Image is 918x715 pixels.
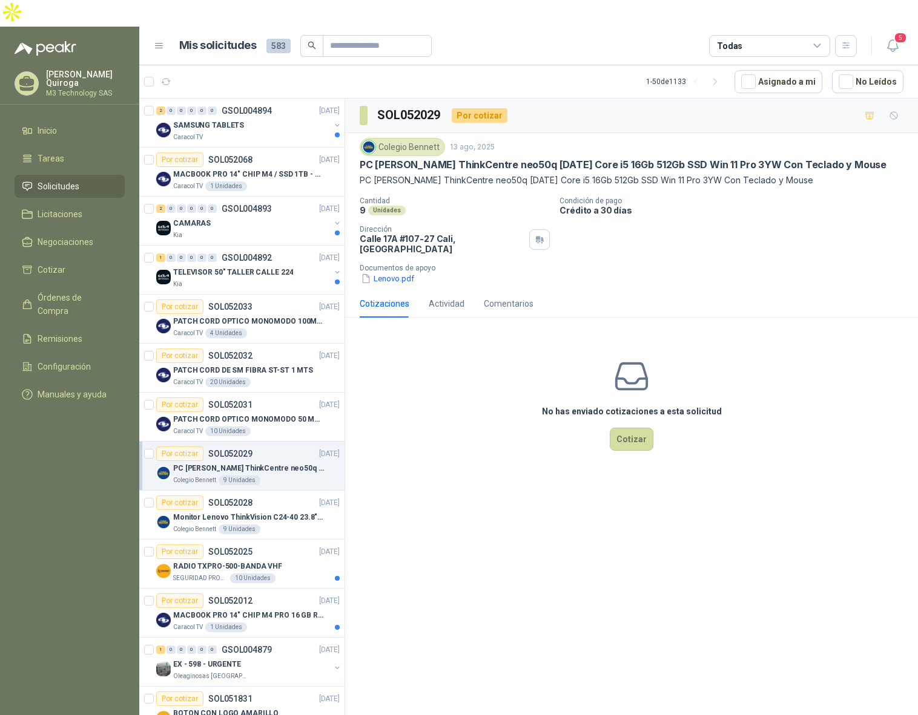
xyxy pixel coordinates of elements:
[156,662,171,676] img: Company Logo
[208,645,217,654] div: 0
[452,108,507,123] div: Por cotizar
[205,328,247,338] div: 4 Unidades
[156,691,203,706] div: Por cotizar
[360,264,913,272] p: Documentos de apoyo
[156,642,342,681] a: 1 0 0 0 0 0 GSOL004879[DATE] Company LogoEX - 598 - URGENTEOleaginosas [GEOGRAPHIC_DATA]
[197,204,206,213] div: 0
[173,659,241,670] p: EX - 598 - URGENTE
[187,253,196,262] div: 0
[173,169,324,180] p: MACBOOK PRO 14" CHIP M4 / SSD 1TB - 24 GB RAM
[38,180,79,193] span: Solicitudes
[156,417,171,431] img: Company Logo
[156,103,342,142] a: 2 0 0 0 0 0 GSOL004894[DATE] Company LogoSAMSUNG TABLETSCaracol TV
[38,263,65,276] span: Cotizar
[38,388,107,401] span: Manuales y ayuda
[156,221,171,235] img: Company Logo
[139,393,345,442] a: Por cotizarSOL052031[DATE] Company LogoPATCH CORD OPTICO MONOMODO 50 MTSCaracol TV10 Unidades
[219,524,260,534] div: 9 Unidades
[208,694,253,703] p: SOL051831
[187,106,196,115] div: 0
[156,593,203,608] div: Por cotizar
[173,671,249,681] p: Oleaginosas [GEOGRAPHIC_DATA]
[319,448,340,460] p: [DATE]
[167,645,176,654] div: 0
[173,218,211,229] p: CAMARAS
[205,426,251,436] div: 10 Unidades
[156,368,171,382] img: Company Logo
[156,270,171,284] img: Company Logo
[208,498,253,507] p: SOL052028
[15,258,125,281] a: Cotizar
[15,230,125,253] a: Negociaciones
[38,291,113,318] span: Órdenes de Compra
[177,253,186,262] div: 0
[208,400,253,409] p: SOL052031
[156,123,171,137] img: Company Logo
[156,201,342,240] a: 2 0 0 0 0 0 GSOL004893[DATE] Company LogoCAMARASKia
[15,286,125,322] a: Órdenes de Compra
[484,297,533,310] div: Comentarios
[139,148,345,197] a: Por cotizarSOL052068[DATE] Company LogoMACBOOK PRO 14" CHIP M4 / SSD 1TB - 24 GB RAMCaracol TV1 U...
[208,449,253,458] p: SOL052029
[173,365,313,376] p: PATCH CORD DE SM FIBRA ST-ST 1 MTS
[177,645,186,654] div: 0
[38,124,57,137] span: Inicio
[319,350,340,362] p: [DATE]
[560,205,913,215] p: Crédito a 30 días
[156,544,203,559] div: Por cotizar
[429,297,464,310] div: Actividad
[360,138,445,156] div: Colegio Bennett
[173,463,324,474] p: PC [PERSON_NAME] ThinkCentre neo50q [DATE] Core i5 16Gb 512Gb SSD Win 11 Pro 3YW Con Teclado y Mouse
[208,547,253,556] p: SOL052025
[173,475,216,485] p: Colegio Bennett
[319,693,340,705] p: [DATE]
[38,235,93,249] span: Negociaciones
[173,132,203,142] p: Caracol TV
[173,561,282,572] p: RADIO TXPRO-500-BANDA VHF
[197,645,206,654] div: 0
[205,377,251,387] div: 20 Unidades
[15,355,125,378] a: Configuración
[156,397,203,412] div: Por cotizar
[156,250,342,289] a: 1 0 0 0 0 0 GSOL004892[DATE] Company LogoTELEVISOR 50" TALLER CALLE 224Kia
[560,197,913,205] p: Condición de pago
[894,32,907,44] span: 5
[319,595,340,607] p: [DATE]
[319,105,340,117] p: [DATE]
[362,140,375,154] img: Company Logo
[156,515,171,529] img: Company Logo
[15,147,125,170] a: Tareas
[15,41,76,56] img: Logo peakr
[187,645,196,654] div: 0
[156,204,165,213] div: 2
[15,327,125,350] a: Remisiones
[205,181,247,191] div: 1 Unidades
[208,204,217,213] div: 0
[173,573,228,583] p: SEGURIDAD PROVISER LTDA
[173,230,182,240] p: Kia
[717,39,742,53] div: Todas
[646,72,725,91] div: 1 - 50 de 1133
[173,512,324,523] p: Monitor Lenovo ThinkVision C24-40 23.8" 3YW
[46,70,125,87] p: [PERSON_NAME] Quiroga
[173,316,324,327] p: PATCH CORD OPTICO MONOMODO 100MTS
[219,475,260,485] div: 9 Unidades
[360,205,366,215] p: 9
[173,267,293,278] p: TELEVISOR 50" TALLER CALLE 224
[156,172,171,186] img: Company Logo
[139,589,345,638] a: Por cotizarSOL052012[DATE] Company LogoMACBOOK PRO 14" CHIP M4 PRO 16 GB RAM 1TBCaracol TV1 Unidades
[156,152,203,167] div: Por cotizar
[156,106,165,115] div: 2
[15,383,125,406] a: Manuales y ayuda
[173,426,203,436] p: Caracol TV
[179,37,257,54] h1: Mis solicitudes
[173,328,203,338] p: Caracol TV
[15,175,125,198] a: Solicitudes
[156,253,165,262] div: 1
[156,299,203,314] div: Por cotizar
[208,351,253,360] p: SOL052032
[173,377,203,387] p: Caracol TV
[360,272,415,285] button: Lenovo.pdf
[208,253,217,262] div: 0
[38,332,82,345] span: Remisiones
